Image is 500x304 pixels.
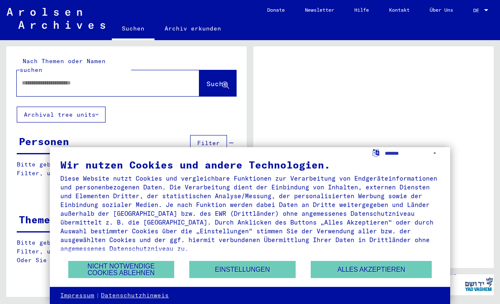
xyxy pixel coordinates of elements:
button: Nicht notwendige Cookies ablehnen [68,261,174,278]
span: Filter [197,139,220,147]
button: Einstellungen [189,261,295,278]
select: Sprache auswählen [385,147,440,159]
div: Diese Website nutzt Cookies und vergleichbare Funktionen zur Verarbeitung von Endgeräteinformatio... [60,174,439,253]
p: Bitte geben Sie einen Suchbegriff ein oder nutzen Sie die Filter, um Suchertreffer zu erhalten. O... [17,238,236,265]
a: Archiv erkunden [155,18,231,38]
button: Filter [190,135,227,151]
button: Alles akzeptieren [311,261,432,278]
a: Suchen [112,18,155,40]
span: DE [473,8,482,13]
a: Impressum [60,291,94,300]
label: Sprache auswählen [371,148,380,156]
button: Archival tree units [17,107,106,123]
p: Bitte geben Sie einen Suchbegriff ein oder nutzen Sie die Filter, um Suchertreffer zu erhalten. [17,160,236,178]
img: Arolsen_neg.svg [7,8,105,29]
a: Datenschutzhinweis [101,291,169,300]
mat-label: Nach Themen oder Namen suchen [20,57,106,74]
span: Suche [206,79,227,88]
div: Themen [19,212,57,227]
div: Personen [19,134,69,149]
img: yv_logo.png [463,274,495,295]
div: Wir nutzen Cookies und andere Technologien. [60,160,439,170]
button: Suche [199,70,236,96]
